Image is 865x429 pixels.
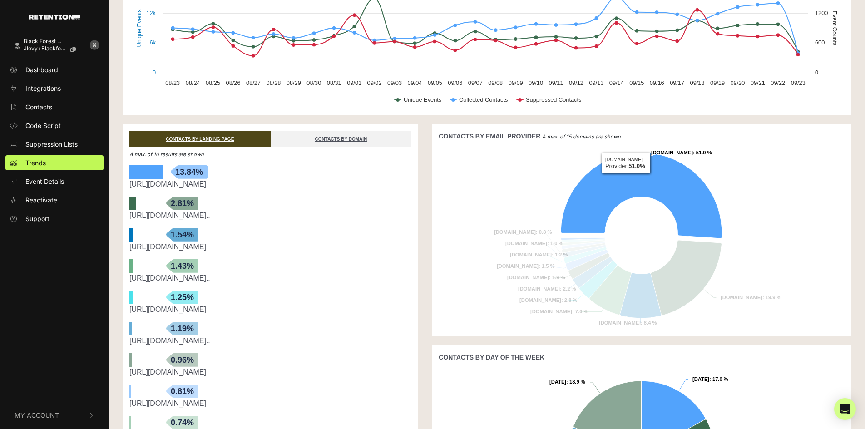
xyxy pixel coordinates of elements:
span: Dashboard [25,65,58,74]
text: 09/21 [751,79,765,86]
text: Unique Events [136,9,143,47]
text: : 0.8 % [494,229,552,235]
button: My Account [5,401,104,429]
span: 0.81% [166,385,198,398]
text: 09/19 [710,79,725,86]
text: : 19.9 % [721,295,781,300]
strong: CONTACTS BY DAY OF THE WEEK [439,354,544,361]
text: 09/23 [791,79,806,86]
text: Collected Contacts [459,96,508,103]
text: 09/18 [690,79,705,86]
a: Support [5,211,104,226]
em: A max. of 15 domains are shown [542,133,621,140]
div: https://www.blackforestdecor.com/ [129,179,411,190]
text: 08/24 [186,79,200,86]
a: Reactivate [5,192,104,207]
a: Suppression Lists [5,137,104,152]
text: : 1.9 % [507,275,565,280]
em: A max. of 10 results are shown [129,151,204,158]
tspan: [DOMAIN_NAME] [507,275,549,280]
text: 09/02 [367,79,382,86]
text: 09/11 [549,79,563,86]
tspan: [DOMAIN_NAME] [510,252,552,257]
a: [URL][DOMAIN_NAME] [129,306,206,313]
text: 0 [153,69,156,76]
text: 08/28 [266,79,281,86]
div: https://www.blackforestdecor.com/woodland-birch-standard-sham.html [129,335,411,346]
span: 1.25% [166,291,198,304]
text: 08/30 [306,79,321,86]
text: : 7.0 % [530,309,588,314]
a: Dashboard [5,62,104,77]
span: 1.54% [166,228,198,242]
span: 13.84% [171,165,208,179]
text: : 1.2 % [510,252,568,257]
a: [URL][DOMAIN_NAME].. [129,212,210,219]
a: CONTACTS BY LANDING PAGE [129,131,271,147]
tspan: [DOMAIN_NAME] [599,320,641,325]
a: Event Details [5,174,104,189]
span: 1.19% [166,322,198,335]
tspan: [DOMAIN_NAME] [494,229,536,235]
text: 09/05 [428,79,442,86]
div: Open Intercom Messenger [834,398,856,420]
text: 09/03 [387,79,402,86]
span: Reactivate [25,195,57,205]
span: My Account [15,410,59,420]
span: Support [25,214,49,223]
text: 09/01 [347,79,361,86]
div: https://www.blackforestdecor.com/bearcollection.html [129,367,411,378]
a: CONTACTS BY DOMAIN [271,131,412,147]
text: 09/14 [609,79,624,86]
text: 09/17 [670,79,684,86]
tspan: [DOMAIN_NAME] [721,295,762,300]
text: 0 [815,69,818,76]
text: : 18.9 % [549,379,585,385]
div: Black Forest ... [24,38,83,44]
tspan: [DATE] [549,379,566,385]
text: 09/10 [529,79,543,86]
text: 08/29 [287,79,301,86]
a: Contacts [5,99,104,114]
text: 08/25 [206,79,220,86]
text: 09/04 [407,79,422,86]
text: : 17.0 % [692,376,728,382]
a: Integrations [5,81,104,96]
text: 09/22 [771,79,785,86]
text: : 2.8 % [519,297,577,303]
span: Suppression Lists [25,139,78,149]
img: Retention.com [29,15,80,20]
span: Integrations [25,84,61,93]
a: [URL][DOMAIN_NAME].. [129,274,210,282]
span: Event Details [25,177,64,186]
div: https://www.blackforestdecor.com/winter-chickadee-stained-glass-art.html [129,273,411,284]
span: Trends [25,158,46,168]
text: 09/06 [448,79,462,86]
tspan: [DOMAIN_NAME] [519,297,561,303]
span: 2.81% [166,197,198,210]
div: https://www.blackforestdecor.com/black-bear-stair-tread.html [129,210,411,221]
text: : 51.0 % [651,150,712,155]
strong: CONTACTS BY EMAIL PROVIDER [439,133,540,140]
text: 09/07 [468,79,483,86]
text: Event Counts [831,11,838,46]
text: 09/20 [730,79,745,86]
span: Code Script [25,121,61,130]
a: [URL][DOMAIN_NAME] [129,243,206,251]
a: [URL][DOMAIN_NAME].. [129,337,210,345]
span: 0.96% [166,353,198,367]
span: 1.43% [166,259,198,273]
tspan: [DOMAIN_NAME] [651,150,693,155]
text: : 2.2 % [518,286,576,291]
text: 08/31 [327,79,341,86]
text: 09/12 [569,79,583,86]
tspan: [DATE] [692,376,709,382]
a: [URL][DOMAIN_NAME] [129,368,206,376]
text: 09/13 [589,79,603,86]
tspan: [DOMAIN_NAME] [530,309,572,314]
text: 08/26 [226,79,241,86]
tspan: [DOMAIN_NAME] [518,286,560,291]
text: Unique Events [404,96,441,103]
div: https://www.blackforestdecor.com/lodstylac.html [129,304,411,315]
text: 12k [146,10,156,16]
